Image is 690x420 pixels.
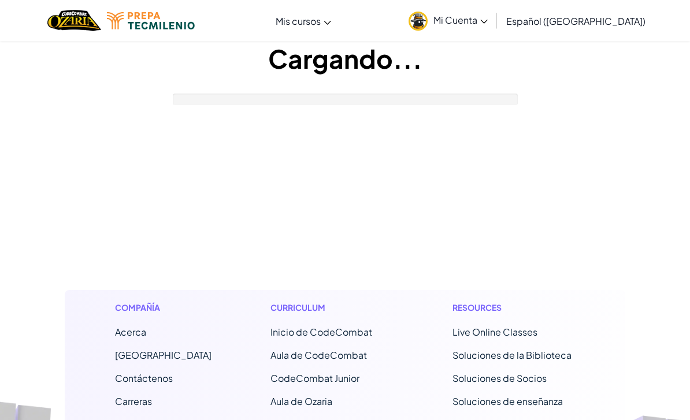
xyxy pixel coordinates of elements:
[270,302,394,314] h1: Curriculum
[47,9,101,32] a: Ozaria by CodeCombat logo
[452,302,576,314] h1: Resources
[115,326,146,338] a: Acerca
[115,302,212,314] h1: Compañía
[270,5,337,36] a: Mis cursos
[500,5,651,36] a: Español ([GEOGRAPHIC_DATA])
[452,372,547,384] a: Soluciones de Socios
[270,372,359,384] a: CodeCombat Junior
[115,395,152,407] a: Carreras
[409,12,428,31] img: avatar
[403,2,494,39] a: Mi Cuenta
[433,14,488,26] span: Mi Cuenta
[115,372,173,384] span: Contáctenos
[47,9,101,32] img: Home
[452,349,572,361] a: Soluciones de la Biblioteca
[270,395,332,407] a: Aula de Ozaria
[276,15,321,27] span: Mis cursos
[107,12,195,29] img: Tecmilenio logo
[270,326,372,338] span: Inicio de CodeCombat
[452,326,537,338] a: Live Online Classes
[506,15,646,27] span: Español ([GEOGRAPHIC_DATA])
[270,349,367,361] a: Aula de CodeCombat
[115,349,212,361] a: [GEOGRAPHIC_DATA]
[452,395,563,407] a: Soluciones de enseñanza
